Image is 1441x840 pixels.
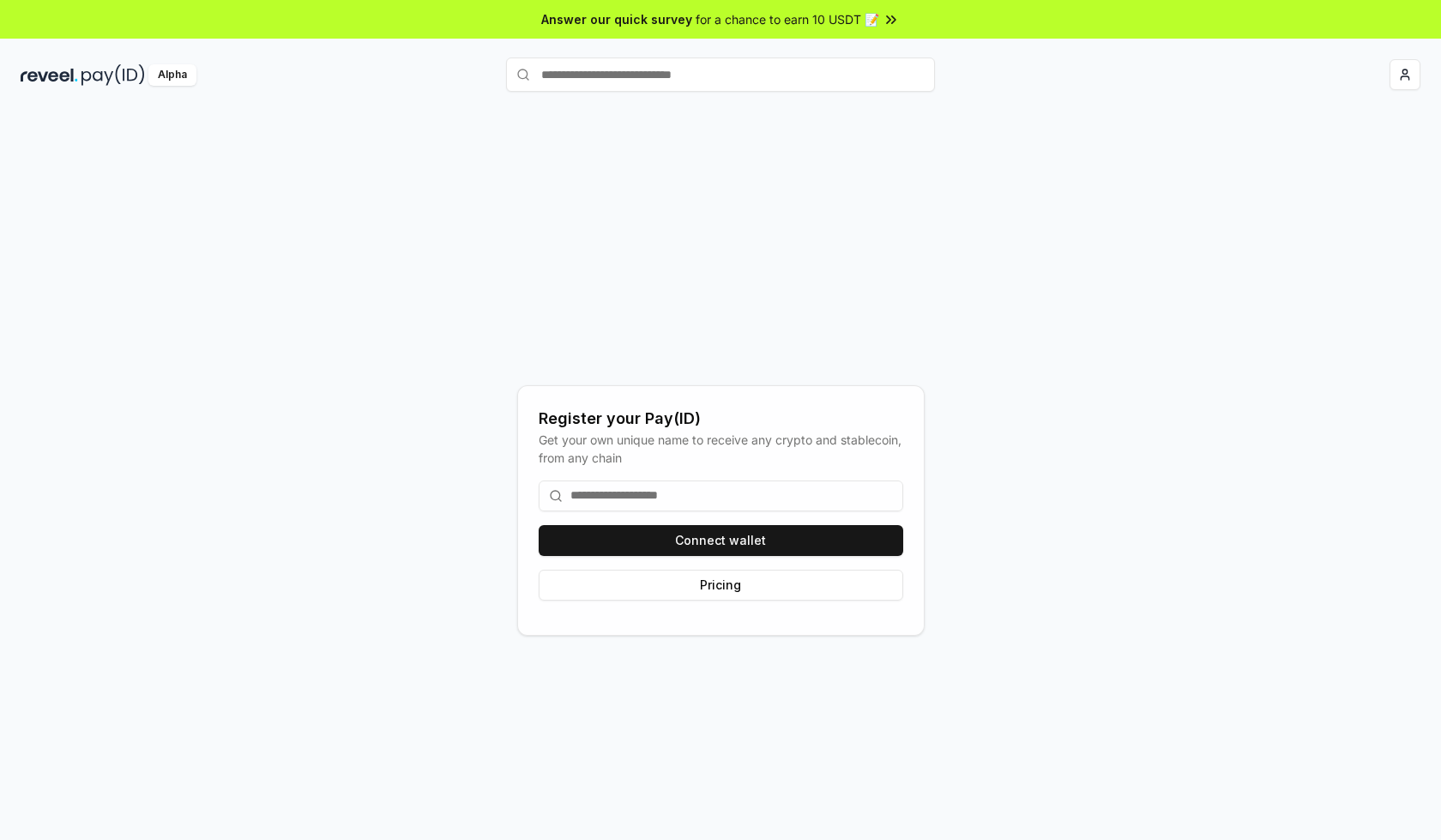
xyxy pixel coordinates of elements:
[21,64,78,86] img: reveel_dark
[541,10,692,28] span: Answer our quick survey
[539,407,903,431] div: Register your Pay(ID)
[696,10,879,28] span: for a chance to earn 10 USDT 📝
[539,525,903,556] button: Connect wallet
[539,431,903,467] div: Get your own unique name to receive any crypto and stablecoin, from any chain
[539,570,903,601] button: Pricing
[148,64,196,86] div: Alpha
[81,64,145,86] img: pay_id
